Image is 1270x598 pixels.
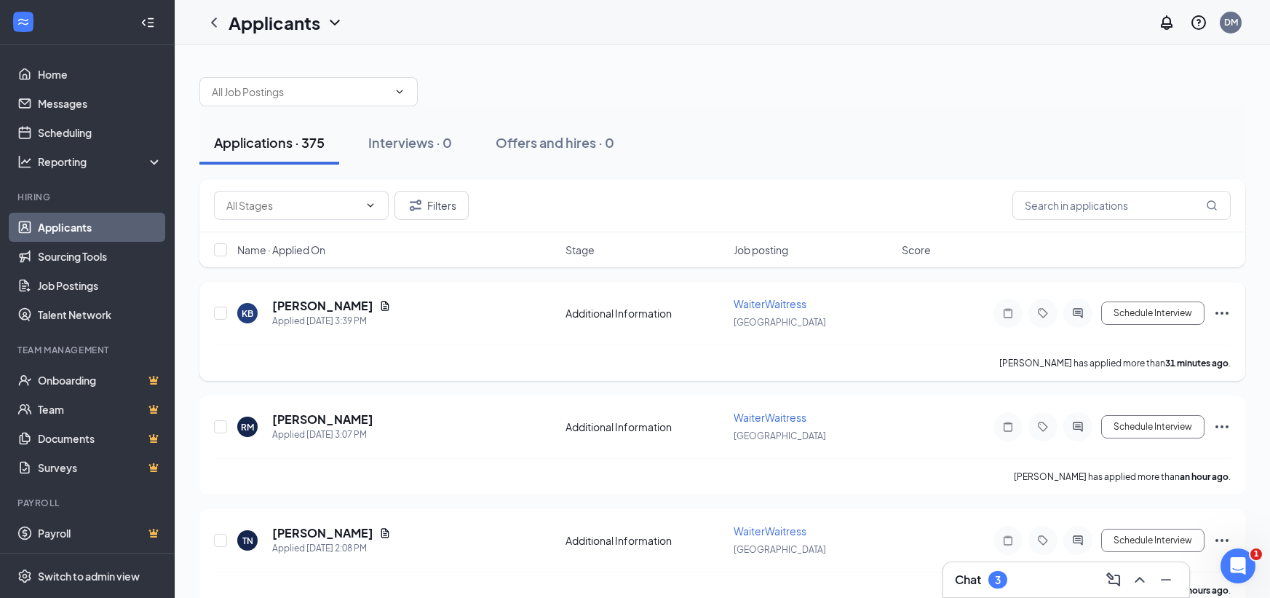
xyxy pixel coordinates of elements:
div: Applied [DATE] 2:08 PM [272,541,391,556]
span: [GEOGRAPHIC_DATA] [734,430,826,441]
svg: ChevronDown [394,86,405,98]
div: Applications · 375 [214,133,325,152]
div: Payroll [17,497,159,509]
svg: ComposeMessage [1105,571,1122,589]
a: Messages [38,89,162,118]
svg: Ellipses [1213,418,1231,436]
svg: WorkstreamLogo [16,15,31,29]
svg: Analysis [17,154,32,169]
a: PayrollCrown [38,519,162,548]
span: Stage [565,243,595,257]
input: Search in applications [1012,191,1231,220]
svg: Document [379,527,391,539]
svg: QuestionInfo [1190,14,1207,31]
iframe: Intercom live chat [1221,548,1255,583]
div: Applied [DATE] 3:07 PM [272,428,373,442]
svg: ActiveChat [1069,535,1087,546]
svg: Document [379,300,391,312]
a: Home [38,60,162,89]
svg: Collapse [140,15,155,30]
button: Filter Filters [394,191,469,220]
a: Applicants [38,213,162,242]
svg: ChevronDown [326,14,344,31]
span: Score [902,243,931,257]
span: WaiterWaitress [734,411,806,424]
b: an hour ago [1180,471,1229,482]
h3: Chat [955,572,981,588]
div: Additional Information [565,533,725,548]
div: RM [241,421,254,433]
span: [GEOGRAPHIC_DATA] [734,544,826,555]
a: Job Postings [38,271,162,300]
h1: Applicants [229,10,320,35]
input: All Stages [226,197,359,213]
svg: Ellipses [1213,532,1231,549]
div: Switch to admin view [38,569,140,583]
a: DocumentsCrown [38,424,162,453]
svg: Note [999,307,1017,319]
svg: Tag [1034,421,1052,433]
span: WaiterWaitress [734,524,806,538]
h5: [PERSON_NAME] [272,412,373,428]
div: Additional Information [565,420,725,434]
div: Hiring [17,191,159,203]
button: Minimize [1154,568,1178,591]
svg: Ellipses [1213,304,1231,322]
h5: [PERSON_NAME] [272,525,373,541]
a: SurveysCrown [38,453,162,482]
svg: Minimize [1157,571,1175,589]
svg: ChevronDown [365,200,376,211]
h5: [PERSON_NAME] [272,298,373,314]
div: Team Management [17,344,159,356]
svg: Filter [407,197,424,214]
p: [PERSON_NAME] has applied more than . [1014,471,1231,483]
span: Job posting [734,243,788,257]
button: Schedule Interview [1101,415,1204,438]
div: 3 [995,574,1001,586]
div: Applied [DATE] 3:39 PM [272,314,391,328]
span: [GEOGRAPHIC_DATA] [734,317,826,328]
span: WaiterWaitress [734,297,806,310]
svg: Tag [1034,307,1052,319]
svg: ActiveChat [1069,421,1087,433]
svg: ActiveChat [1069,307,1087,319]
svg: Tag [1034,535,1052,546]
b: 31 minutes ago [1165,358,1229,369]
a: OnboardingCrown [38,366,162,395]
span: Name · Applied On [237,243,325,257]
svg: Note [999,421,1017,433]
div: KB [242,307,253,320]
a: Sourcing Tools [38,242,162,271]
svg: ChevronUp [1131,571,1148,589]
svg: MagnifyingGlass [1206,200,1218,211]
button: Schedule Interview [1101,529,1204,552]
div: Offers and hires · 0 [496,133,614,152]
a: Scheduling [38,118,162,147]
svg: Note [999,535,1017,546]
button: ComposeMessage [1102,568,1125,591]
span: 1 [1250,548,1262,560]
div: Reporting [38,154,163,169]
input: All Job Postings [212,84,388,100]
button: ChevronUp [1128,568,1151,591]
div: TN [242,535,253,547]
button: Schedule Interview [1101,302,1204,325]
p: [PERSON_NAME] has applied more than . [999,357,1231,369]
div: DM [1224,16,1238,28]
svg: Notifications [1158,14,1175,31]
div: Additional Information [565,306,725,320]
svg: Settings [17,569,32,583]
b: 2 hours ago [1180,585,1229,596]
div: Interviews · 0 [368,133,452,152]
svg: ChevronLeft [205,14,223,31]
a: Talent Network [38,300,162,329]
a: TeamCrown [38,395,162,424]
